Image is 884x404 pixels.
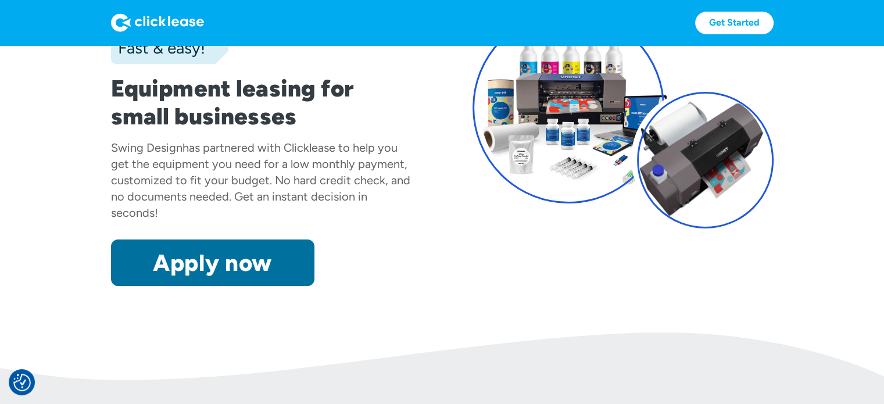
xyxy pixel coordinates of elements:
[111,13,204,32] img: Logo
[111,36,205,59] div: Fast & easy!
[111,239,314,286] a: Apply now
[111,141,182,155] div: Swing Design
[13,374,31,391] button: Consent Preferences
[695,12,774,34] a: Get Started
[111,141,410,220] div: has partnered with Clicklease to help you get the equipment you need for a low monthly payment, c...
[111,74,412,130] h1: Equipment leasing for small businesses
[13,374,31,391] img: Revisit consent button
